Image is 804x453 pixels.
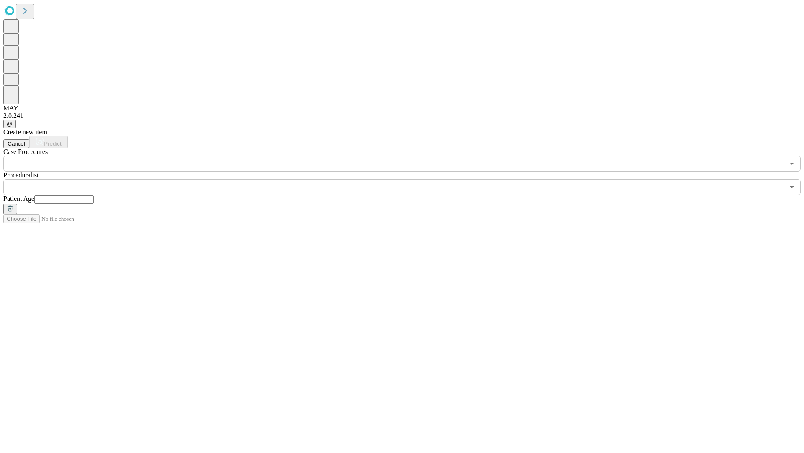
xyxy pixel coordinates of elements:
[3,195,34,202] span: Patient Age
[8,141,25,147] span: Cancel
[786,158,798,169] button: Open
[29,136,68,148] button: Predict
[3,112,801,120] div: 2.0.241
[44,141,61,147] span: Predict
[7,121,13,127] span: @
[3,104,801,112] div: MAY
[786,181,798,193] button: Open
[3,172,39,179] span: Proceduralist
[3,148,48,155] span: Scheduled Procedure
[3,128,47,135] span: Create new item
[3,120,16,128] button: @
[3,139,29,148] button: Cancel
